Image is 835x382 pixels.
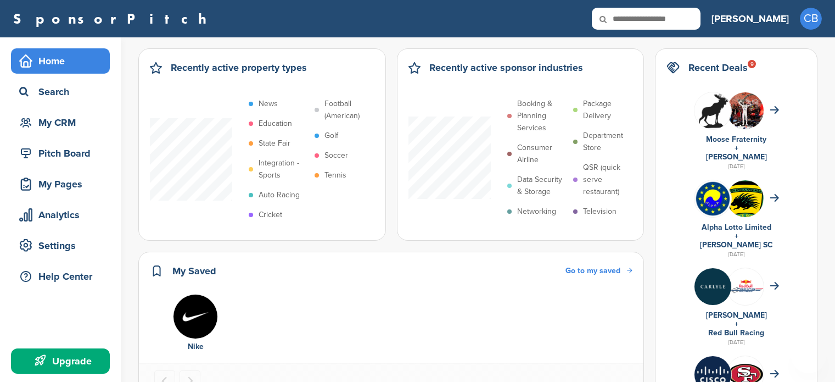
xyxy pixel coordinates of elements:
a: Pitch Board [11,141,110,166]
img: Hjwwegho 400x400 [694,92,731,129]
a: + [735,231,738,241]
div: Settings [16,236,110,256]
p: Networking [517,206,556,218]
div: [DATE] [666,162,806,171]
h3: [PERSON_NAME] [711,11,789,26]
p: Soccer [324,150,348,162]
p: Tennis [324,169,346,181]
p: Auto Racing [259,189,300,201]
p: QSR (quick serve restaurant) [583,162,634,198]
span: Go to my saved [565,266,620,275]
iframe: Button to launch messaging window [791,338,826,373]
h2: Recently active property types [171,60,307,75]
div: 9 [748,60,756,68]
div: My Pages [16,174,110,194]
div: Search [16,82,110,102]
div: Pitch Board [16,143,110,163]
p: Consumer Airline [517,142,568,166]
a: Analytics [11,202,110,228]
img: Data?1415811735 [727,279,764,294]
p: Television [583,206,617,218]
div: Home [16,51,110,71]
div: Help Center [16,267,110,286]
img: Eowf0nlc 400x400 [694,268,731,305]
a: Upgrade [11,348,110,374]
a: [PERSON_NAME] SC [700,240,773,250]
p: News [259,98,278,110]
div: 1 of 1 [154,294,237,353]
a: [PERSON_NAME] [711,7,789,31]
h2: Recently active sponsor industries [429,60,583,75]
p: Integration - Sports [259,157,309,181]
p: Package Delivery [583,98,634,122]
a: Alpha Lotto Limited [702,223,771,232]
div: Analytics [16,205,110,225]
a: SponsorPitch [13,12,214,26]
a: Go to my saved [565,265,632,277]
p: Booking & Planning Services [517,98,568,134]
p: Department Store [583,130,634,154]
a: [PERSON_NAME] [706,311,767,320]
div: Nike [160,341,231,353]
span: CB [800,8,822,30]
img: Phzb2w6l 400x400 [694,180,731,217]
p: Football (American) [324,98,375,122]
a: Red Bull Racing [708,328,764,337]
a: Home [11,48,110,74]
p: State Fair [259,137,290,150]
div: Upgrade [16,351,110,371]
p: Education [259,118,292,130]
a: Help Center [11,264,110,289]
a: Moose Fraternity [706,135,766,144]
p: Golf [324,130,338,142]
div: [DATE] [666,337,806,347]
a: Settings [11,233,110,258]
h2: Recent Deals [688,60,748,75]
p: Data Security & Storage [517,174,568,198]
a: + [735,319,738,329]
p: Cricket [259,209,282,221]
img: Nike logo [173,294,218,339]
a: My Pages [11,171,110,197]
a: [PERSON_NAME] [706,152,767,162]
div: [DATE] [666,250,806,259]
img: Open uri20141112 64162 1p6hhgm?1415811497 [727,180,764,224]
h2: My Saved [172,263,216,279]
div: My CRM [16,113,110,132]
img: 3bs1dc4c 400x400 [727,92,764,129]
a: My CRM [11,110,110,135]
a: + [735,143,738,153]
a: Search [11,79,110,104]
a: Nike logo Nike [160,294,231,353]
